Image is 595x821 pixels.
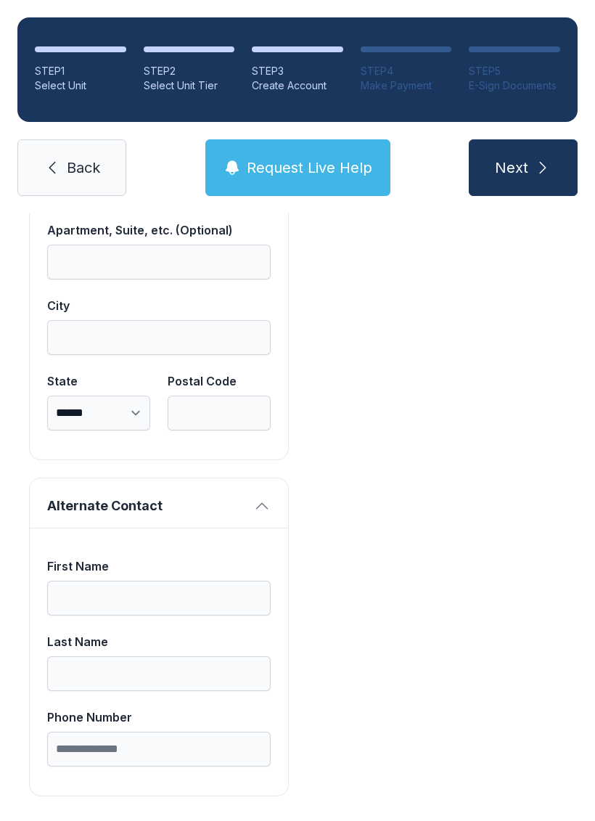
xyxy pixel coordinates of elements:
[361,64,452,78] div: STEP 4
[47,732,271,767] input: Phone Number
[47,245,271,279] input: Apartment, Suite, etc. (Optional)
[47,320,271,355] input: City
[35,78,126,93] div: Select Unit
[67,158,100,178] span: Back
[30,478,288,528] button: Alternate Contact
[252,78,343,93] div: Create Account
[144,64,235,78] div: STEP 2
[252,64,343,78] div: STEP 3
[247,158,372,178] span: Request Live Help
[47,708,271,726] div: Phone Number
[469,78,560,93] div: E-Sign Documents
[361,78,452,93] div: Make Payment
[47,372,150,390] div: State
[47,396,150,430] select: State
[47,496,247,516] span: Alternate Contact
[168,396,271,430] input: Postal Code
[47,656,271,691] input: Last Name
[47,581,271,616] input: First Name
[47,297,271,314] div: City
[47,221,271,239] div: Apartment, Suite, etc. (Optional)
[168,372,271,390] div: Postal Code
[35,64,126,78] div: STEP 1
[47,557,271,575] div: First Name
[495,158,528,178] span: Next
[47,633,271,650] div: Last Name
[469,64,560,78] div: STEP 5
[144,78,235,93] div: Select Unit Tier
